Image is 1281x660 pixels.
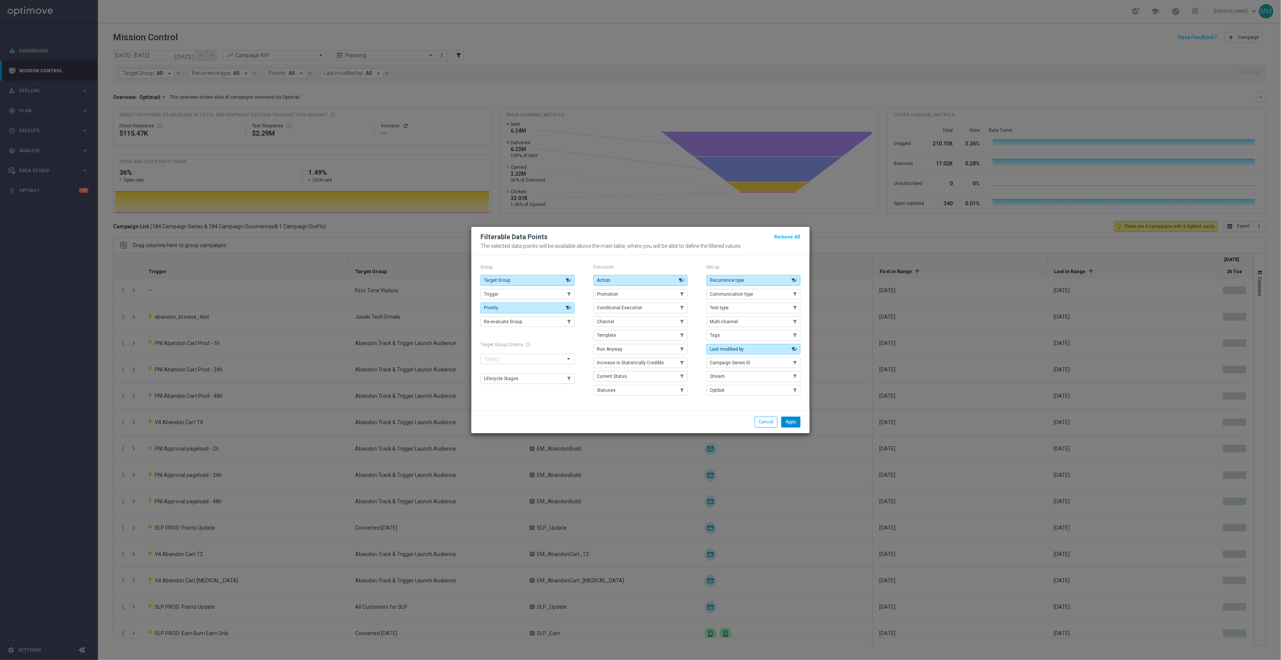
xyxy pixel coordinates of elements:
[593,344,688,354] button: Run Anyway
[706,275,801,286] button: Recurrence type
[593,330,688,341] button: Template
[706,302,801,313] button: Test type
[593,371,688,382] button: Current Status
[706,385,801,396] button: Optibot
[710,333,720,338] span: Tags
[593,275,688,286] button: Action
[597,292,618,297] span: Promotion
[593,316,688,327] button: Channel
[781,417,801,427] button: Apply
[597,388,616,393] span: Statuses
[484,292,499,297] span: Trigger
[597,319,614,324] span: Channel
[706,264,801,270] p: Set-up
[710,292,753,297] span: Communication type
[710,388,724,393] span: Optibot
[710,278,744,283] span: Recurrence type
[480,289,575,299] button: Trigger
[710,319,738,324] span: Multi-channel
[597,374,627,379] span: Current Status
[755,417,778,427] button: Cancel
[525,342,531,347] span: help_outline
[480,316,575,327] button: Re-evaluate Group
[480,275,575,286] button: Target Group
[480,373,575,384] button: Lifecycle Stages
[480,302,575,313] button: Priority
[710,347,744,352] span: Last modified by
[706,357,801,368] button: Campaign Series ID
[706,316,801,327] button: Multi-channel
[593,289,688,299] button: Promotion
[484,376,518,381] span: Lifecycle Stages
[593,264,688,270] p: Execution
[597,333,616,338] span: Template
[484,305,498,310] span: Priority
[706,371,801,382] button: Stream
[480,243,801,249] p: The selected data points will be available above the main table, where you will be able to define...
[480,342,575,347] h1: Target Group Criteria
[484,319,522,324] span: Re-evaluate Group
[593,357,688,368] button: Increase Is Statistically Credible
[597,278,610,283] span: Action
[710,360,750,365] span: Campaign Series ID
[593,385,688,396] button: Statuses
[706,330,801,341] button: Tags
[706,344,801,354] button: Last modified by
[593,302,688,313] button: Conditional Execution
[484,278,510,283] span: Target Group
[597,305,642,310] span: Conditional Execution
[706,289,801,299] button: Communication type
[710,305,729,310] span: Test type
[773,233,801,241] button: Remove All
[480,232,547,241] h2: Filterable Data Points
[597,360,664,365] span: Increase Is Statistically Credible
[597,347,622,352] span: Run Anyway
[480,264,575,270] p: Group
[710,374,725,379] span: Stream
